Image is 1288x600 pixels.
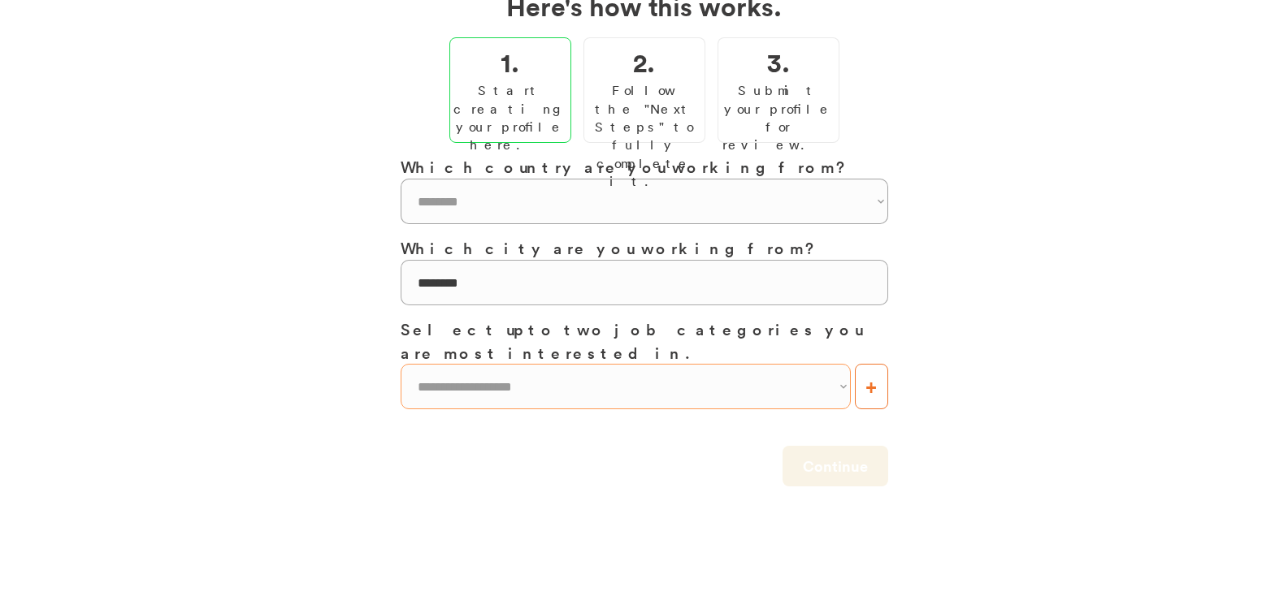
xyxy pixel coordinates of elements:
[401,155,888,179] h3: Which country are you working from?
[401,317,888,364] h3: Select up to two job categories you are most interested in.
[453,81,567,154] div: Start creating your profile here.
[501,42,519,81] h2: 1.
[722,81,835,154] div: Submit your profile for review.
[783,446,888,486] button: Continue
[401,236,888,260] h3: Which city are you working from?
[588,81,700,190] div: Follow the "Next Steps" to fully complete it.
[633,42,655,81] h2: 2.
[767,42,790,81] h2: 3.
[855,364,888,409] button: +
